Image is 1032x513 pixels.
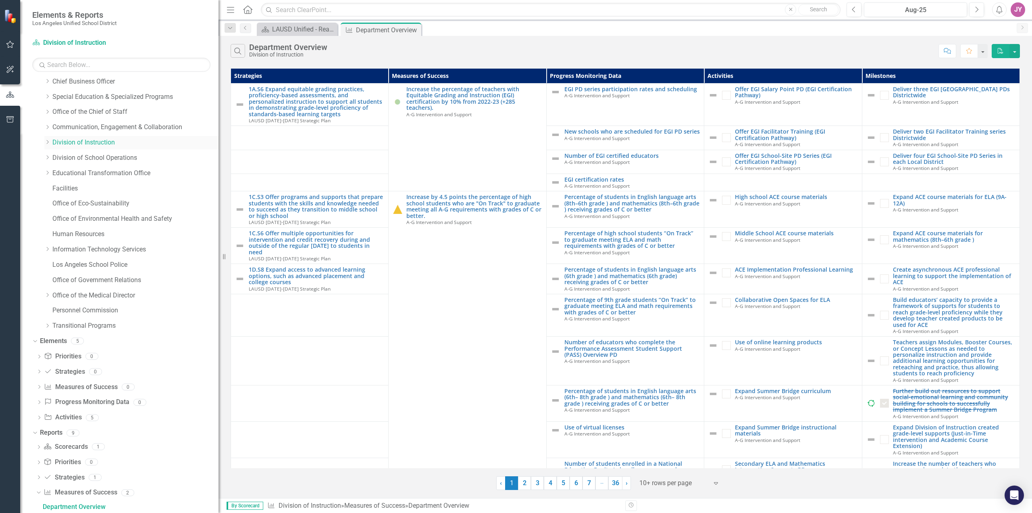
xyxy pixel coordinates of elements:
div: Department Overview [43,503,218,511]
div: 1 [89,474,102,481]
div: 0 [89,368,102,375]
a: Strategies [44,367,85,377]
img: Not Defined [708,268,718,278]
span: A-G Intervention and Support [735,303,800,309]
a: Offer EGI Salary Point PD (EGI Certification Pathway) [735,86,857,98]
div: 0 [133,399,146,406]
img: Not Defined [708,465,718,475]
span: A-G Intervention and Support [564,285,630,292]
span: A-G Intervention and Support [564,358,630,364]
img: Not Defined [551,396,560,405]
a: Office of Environmental Health and Safety [52,214,218,224]
span: A-G Intervention and Support [735,437,800,443]
img: Not Defined [708,429,718,438]
img: Improved from Previous Year [393,205,402,214]
span: A-G Intervention and Support [893,285,958,292]
a: Division of Instruction [279,502,341,509]
a: Elements [40,337,67,346]
span: A-G Intervention and Support [564,430,630,437]
img: Not Defined [708,389,718,399]
a: LAUSD Unified - Ready for the World [259,24,335,34]
div: LAUSD Unified - Ready for the World [272,24,335,34]
a: 1C.S3 Offer programs and supports that prepare students with the skills and knowledge needed to s... [249,194,384,219]
div: 0 [85,353,98,360]
div: » » [267,501,619,511]
a: Division of Instruction [32,38,133,48]
a: Increase the number of teachers who engage and complete the asynchronous PDs [893,461,1015,479]
a: Chief Business Officer [52,77,218,86]
a: Measures of Success [44,383,117,392]
span: Elements & Reports [32,10,117,20]
span: A-G Intervention and Support [564,135,630,141]
a: Division of Instruction [52,138,218,147]
a: Percentage of high school students “On Track” to graduate meeting ELA and math requirements with ... [564,230,700,249]
span: A-G Intervention and Support [564,182,630,189]
span: ‹ [500,479,502,487]
a: Personnel Commission [52,306,218,315]
a: Secondary ELA and Mathematics Intervention Supports PD [735,461,857,473]
span: A-G Intervention and Support [735,165,800,171]
img: Not Defined [866,356,876,366]
img: Not Defined [866,468,876,478]
a: New schools who are scheduled for EGI PD series [564,128,700,134]
a: Number of students enrolled in a National Education Equity Lab college course each semester [564,461,700,479]
button: Search [798,4,838,15]
a: Expand Division of Instruction created grade-level supports (Just-in-Time intervention and Academ... [893,424,1015,449]
span: A-G Intervention and Support [735,394,800,400]
span: 1 [505,476,518,490]
span: By Scorecard [227,502,263,510]
span: A-G Intervention and Support [406,219,472,225]
img: Not Defined [551,87,560,97]
a: EGI certification rates [564,176,700,182]
img: Showing Improvement [393,96,402,106]
div: Division of Instruction [249,52,327,58]
a: Office of Eco-Sustainability [52,199,218,208]
a: 36 [608,476,622,490]
a: Number of educators who complete the Performance Assessment Student Support (PASS) Overview PD [564,339,700,358]
a: High school ACE course materials [735,194,857,200]
a: 2 [518,476,531,490]
a: Communication, Engagement & Collaboration [52,123,218,132]
img: Not Defined [708,90,718,100]
a: Deliver three EGI [GEOGRAPHIC_DATA] PDs Districtwide [893,86,1015,98]
a: 1D.S8 Expand access to advanced learning options, such as advanced placement and college courses [249,266,384,285]
a: Offer EGI School-Site PD Series (EGI Certification Pathway) [735,153,857,165]
span: A-G Intervention and Support [564,249,630,255]
a: Measures of Success [44,488,117,497]
img: Not Defined [866,235,876,245]
span: A-G Intervention and Support [893,206,958,213]
img: Not Defined [708,157,718,167]
img: Not Defined [235,205,245,214]
a: Department Overview [41,500,218,513]
span: LAUSD [DATE]-[DATE] Strategic Plan [249,255,331,262]
span: A-G Intervention and Support [735,141,800,147]
a: Percentage of 9th grade students “On Track” to graduate meeting ELA and math requirements with gr... [564,297,700,315]
a: Facilities [52,184,218,193]
div: 0 [85,459,98,466]
a: Number of EGI certified educators [564,153,700,159]
span: A-G Intervention and Support [893,98,958,105]
a: Activities [44,413,81,422]
div: Aug-25 [867,5,964,15]
span: A-G Intervention and Support [564,213,630,219]
a: Information Technology Services [52,245,218,254]
a: Increase the percentage of teachers with Equitable Grading and Instruction (EGI) certification by... [406,86,542,111]
img: Not Defined [551,154,560,163]
a: Deliver two EGI Facilitator Training series Districtwide [893,128,1015,141]
img: Not Defined [551,274,560,284]
a: 6 [570,476,583,490]
a: Special Education & Specialized Programs [52,92,218,102]
a: Office of the Medical Director [52,291,218,300]
a: Collaborative Open Spaces for ELA [735,297,857,303]
img: Not Defined [551,425,560,435]
span: A-G Intervention and Support [735,98,800,105]
img: Not Defined [551,468,560,478]
span: LAUSD [DATE]-[DATE] Strategic Plan [249,219,331,225]
img: Not Defined [708,232,718,241]
div: Department Overview [249,43,327,52]
img: Not Defined [708,298,718,308]
img: Not Defined [866,133,876,142]
img: Not Defined [708,195,718,205]
img: Not Defined [235,274,245,284]
a: Percentage of students in English language arts (6th– 8th grade ) and mathematics (6th– 8th grade... [564,388,700,406]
